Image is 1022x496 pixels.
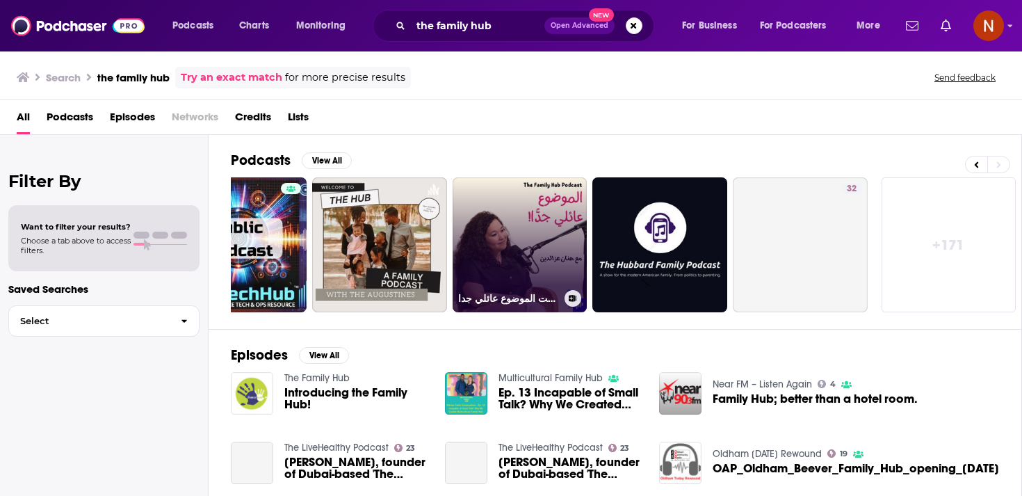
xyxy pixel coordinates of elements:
span: for more precise results [285,70,405,86]
h3: the family hub [97,71,170,84]
a: Podcasts [47,106,93,134]
a: 4 [818,380,836,388]
a: OAP_Oldham_Beever_Family_Hub_opening_20.7.23 [713,463,999,474]
a: Hanan Ezzeldin, founder of Dubai-based 'The Family Hub' [445,442,487,484]
a: 32 [733,177,868,312]
a: Hanan Ezzeldin, founder of Dubai-based 'The Family Hub' [498,456,642,480]
a: Try an exact match [181,70,282,86]
span: 23 [406,445,415,451]
span: [PERSON_NAME], founder of Dubai-based 'The Family Hub' [284,456,428,480]
h3: بودكاست الموضوع عائلي جدا | The Family Hub Podcast [458,293,559,305]
a: Credits [235,106,271,134]
span: Want to filter your results? [21,222,131,232]
img: OAP_Oldham_Beever_Family_Hub_opening_20.7.23 [659,442,701,484]
span: OAP_Oldham_Beever_Family_Hub_opening_[DATE] [713,463,999,474]
a: 23 [394,444,416,452]
a: 23 [608,444,630,452]
button: open menu [751,15,847,37]
span: Podcasts [172,16,213,35]
button: open menu [847,15,898,37]
button: Show profile menu [973,10,1004,41]
a: Oldham Today Rewound [713,448,822,460]
a: بودكاست الموضوع عائلي جدا | The Family Hub Podcast [453,177,587,312]
img: User Profile [973,10,1004,41]
span: Open Advanced [551,22,608,29]
span: Charts [239,16,269,35]
span: New [589,8,614,22]
a: Charts [230,15,277,37]
button: View All [302,152,352,169]
span: Networks [172,106,218,134]
span: 23 [620,445,629,451]
span: Logged in as AdelNBM [973,10,1004,41]
p: Saved Searches [8,282,200,296]
button: open menu [163,15,232,37]
a: The LiveHealthy Podcast [284,442,389,454]
a: Episodes [110,106,155,134]
span: Choose a tab above to access filters. [21,236,131,255]
span: More [857,16,880,35]
span: Monitoring [296,16,346,35]
a: All [17,106,30,134]
a: Ep. 13 Incapable of Small Talk? Why We Created Multicultural Family Hub [498,387,642,410]
img: Family Hub; better than a hotel room. [659,372,701,415]
a: Lists [288,106,309,134]
span: [PERSON_NAME], founder of Dubai-based 'The Family Hub' [498,456,642,480]
a: Hanan Ezzeldin, founder of Dubai-based 'The Family Hub' [231,442,273,484]
img: Introducing the Family Hub! [231,372,273,415]
a: Hanan Ezzeldin, founder of Dubai-based 'The Family Hub' [284,456,428,480]
img: Ep. 13 Incapable of Small Talk? Why We Created Multicultural Family Hub [445,372,487,415]
a: The Family Hub [284,372,350,384]
a: Multicultural Family Hub [498,372,603,384]
span: For Business [682,16,737,35]
a: Near FM – Listen Again [713,378,812,390]
a: PodcastsView All [231,152,352,169]
a: 32 [841,183,862,194]
h2: Filter By [8,171,200,191]
button: Open AdvancedNew [544,17,615,34]
a: EpisodesView All [231,346,349,364]
a: Introducing the Family Hub! [284,387,428,410]
button: Select [8,305,200,337]
span: 19 [840,451,847,457]
button: open menu [672,15,754,37]
button: View All [299,347,349,364]
a: 19 [827,449,847,458]
a: The LiveHealthy Podcast [498,442,603,454]
a: +171 [882,177,1016,312]
button: Send feedback [930,72,1000,83]
a: Family Hub; better than a hotel room. [713,393,918,405]
span: 32 [847,182,857,196]
h2: Episodes [231,346,288,364]
h2: Podcasts [231,152,291,169]
img: Podchaser - Follow, Share and Rate Podcasts [11,13,145,39]
a: Show notifications dropdown [935,14,957,38]
div: Search podcasts, credits, & more... [386,10,667,42]
span: Select [9,317,170,326]
input: Search podcasts, credits, & more... [411,15,544,37]
h3: Search [46,71,81,84]
span: 4 [830,381,836,387]
span: For Podcasters [760,16,827,35]
button: open menu [286,15,364,37]
a: Show notifications dropdown [900,14,924,38]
